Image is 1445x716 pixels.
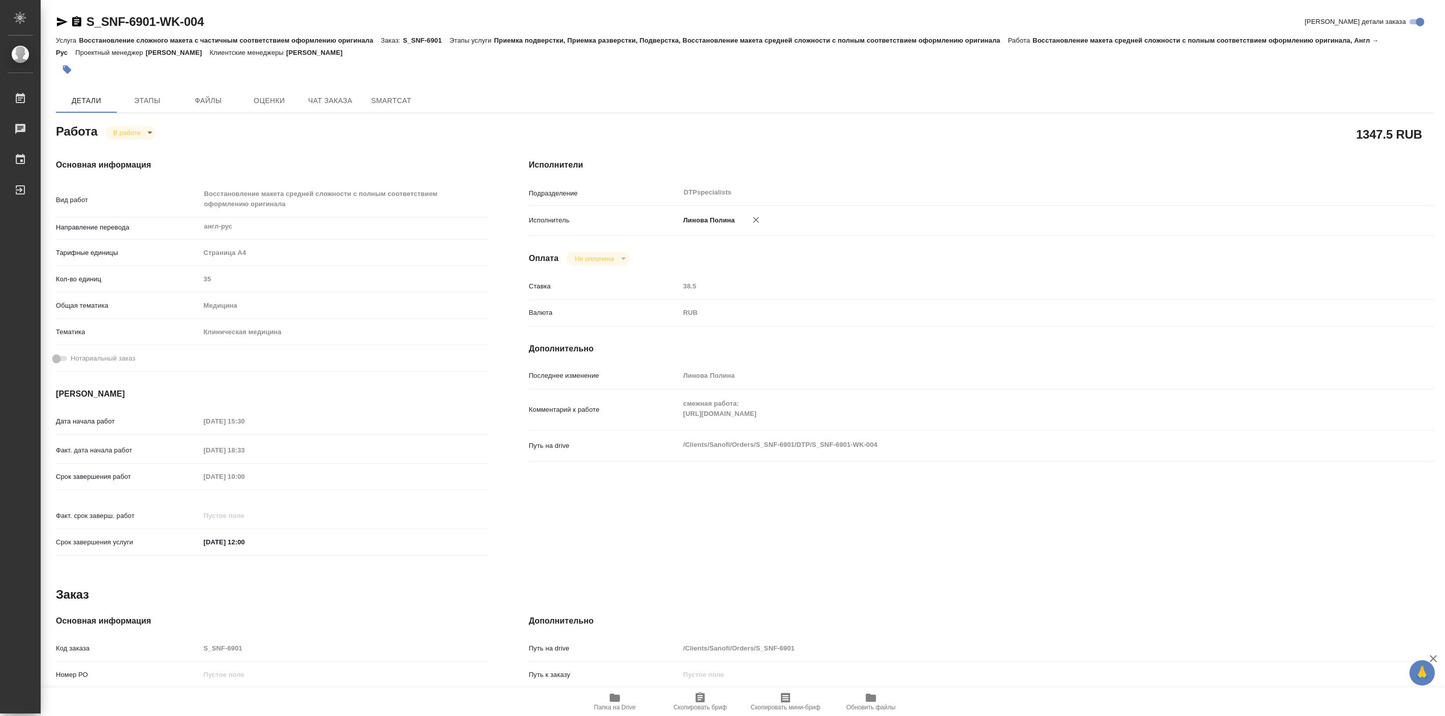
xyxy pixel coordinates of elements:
button: Скопировать ссылку [71,16,83,28]
button: Скопировать ссылку для ЯМессенджера [56,16,68,28]
h4: Исполнители [529,159,1434,171]
p: Номер РО [56,670,200,680]
input: Пустое поле [680,368,1359,383]
p: Этапы услуги [450,37,494,44]
p: Факт. дата начала работ [56,445,200,455]
p: Проектный менеджер [75,49,145,56]
h4: Дополнительно [529,615,1434,627]
a: S_SNF-6901-WK-004 [86,15,204,28]
p: Общая тематика [56,301,200,311]
span: Файлы [184,94,233,107]
input: Пустое поле [680,641,1359,656]
p: Последнее изменение [529,371,680,381]
h4: Дополнительно [529,343,1434,355]
p: Клиентские менеджеры [210,49,287,56]
button: В работе [110,128,144,137]
h4: Основная информация [56,615,488,627]
h2: Работа [56,121,98,140]
span: 🙏 [1413,662,1431,684]
p: Срок завершения работ [56,472,200,482]
p: Путь к заказу [529,670,680,680]
span: Обновить файлы [846,704,896,711]
p: Кол-во единиц [56,274,200,284]
div: RUB [680,304,1359,321]
p: Направление перевода [56,222,200,233]
p: Исполнитель [529,215,680,225]
button: 🙏 [1409,660,1435,686]
span: SmartCat [367,94,416,107]
div: Страница А4 [200,244,488,262]
button: Добавить тэг [56,58,78,81]
input: Пустое поле [200,272,488,286]
p: Тематика [56,327,200,337]
button: Обновить файлы [828,688,914,716]
span: Папка на Drive [594,704,636,711]
p: Восстановление сложного макета с частичным соответствием оформлению оригинала [79,37,381,44]
span: Чат заказа [306,94,355,107]
p: Код заказа [56,643,200,654]
p: Подразделение [529,188,680,199]
input: Пустое поле [200,414,289,429]
span: Нотариальный заказ [71,353,135,364]
p: Вид работ [56,195,200,205]
p: Приемка подверстки, Приемка разверстки, Подверстка, Восстановление макета средней сложности с пол... [494,37,1008,44]
textarea: /Clients/Sanofi/Orders/S_SNF-6901/DTP/S_SNF-6901-WK-004 [680,436,1359,453]
p: Услуга [56,37,79,44]
p: Валюта [529,308,680,318]
input: Пустое поле [200,469,289,484]
button: Скопировать бриф [657,688,743,716]
div: В работе [567,252,629,266]
div: Медицина [200,297,488,314]
p: Заказ: [381,37,403,44]
span: Скопировать мини-бриф [750,704,820,711]
input: Пустое поле [200,641,488,656]
span: [PERSON_NAME] детали заказа [1305,17,1406,27]
span: Оценки [245,94,294,107]
input: Пустое поле [200,667,488,682]
button: Скопировать мини-бриф [743,688,828,716]
p: Комментарий к работе [529,405,680,415]
p: Дата начала работ [56,416,200,427]
h4: [PERSON_NAME] [56,388,488,400]
p: Факт. срок заверш. работ [56,511,200,521]
p: Путь на drive [529,643,680,654]
div: Клиническая медицина [200,323,488,341]
p: S_SNF-6901 [403,37,450,44]
span: Детали [62,94,111,107]
input: ✎ Введи что-нибудь [200,535,289,549]
h2: 1347.5 RUB [1356,125,1422,143]
textarea: смежная работа: [URL][DOMAIN_NAME] [680,395,1359,422]
input: Пустое поле [200,508,289,523]
h2: Заказ [56,587,89,603]
h4: Основная информация [56,159,488,171]
p: Тарифные единицы [56,248,200,258]
button: Папка на Drive [572,688,657,716]
button: Не оплачена [572,254,617,263]
input: Пустое поле [680,667,1359,682]
button: Удалить исполнителя [745,209,767,231]
p: Ставка [529,281,680,291]
span: Этапы [123,94,172,107]
p: [PERSON_NAME] [286,49,350,56]
p: Путь на drive [529,441,680,451]
span: Скопировать бриф [673,704,727,711]
div: В работе [105,126,156,140]
input: Пустое поле [680,279,1359,294]
p: Линова Полина [680,215,735,225]
h4: Оплата [529,252,559,265]
p: Срок завершения услуги [56,537,200,547]
p: Работа [1008,37,1033,44]
input: Пустое поле [200,443,289,458]
p: [PERSON_NAME] [146,49,210,56]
